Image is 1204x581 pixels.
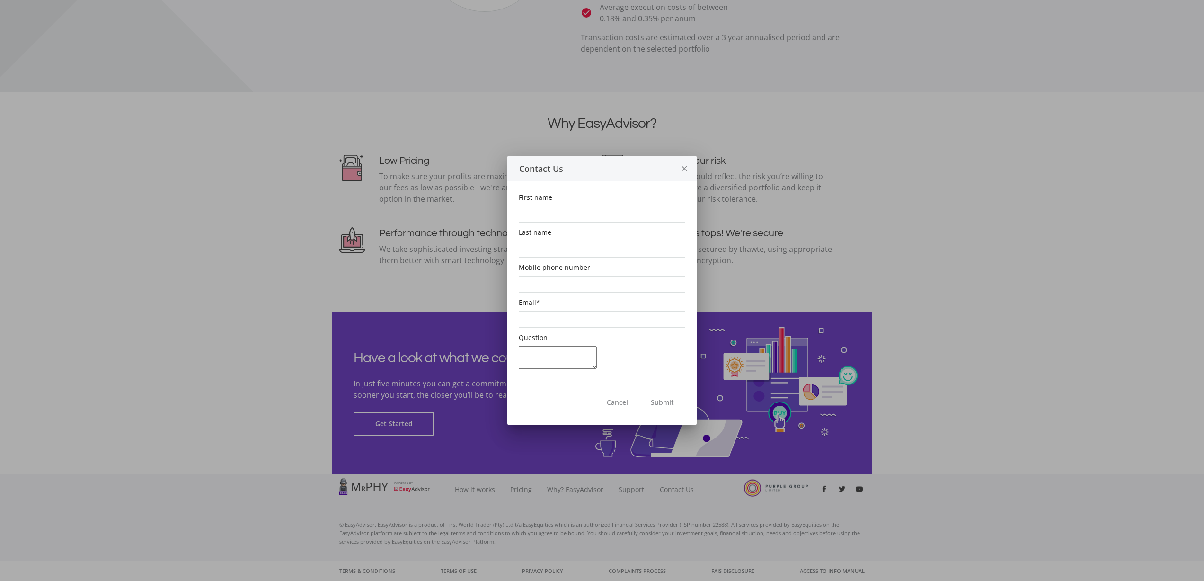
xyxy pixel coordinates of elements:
[507,162,672,175] div: Contact Us
[639,390,685,414] button: Submit
[519,263,590,272] span: Mobile phone number
[680,156,689,181] i: close
[519,298,536,307] span: Email
[595,390,639,414] button: Cancel
[507,156,697,425] ee-modal: Contact Us
[672,156,697,181] button: close
[519,193,552,202] span: First name
[519,228,551,237] span: Last name
[519,333,548,342] span: Question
